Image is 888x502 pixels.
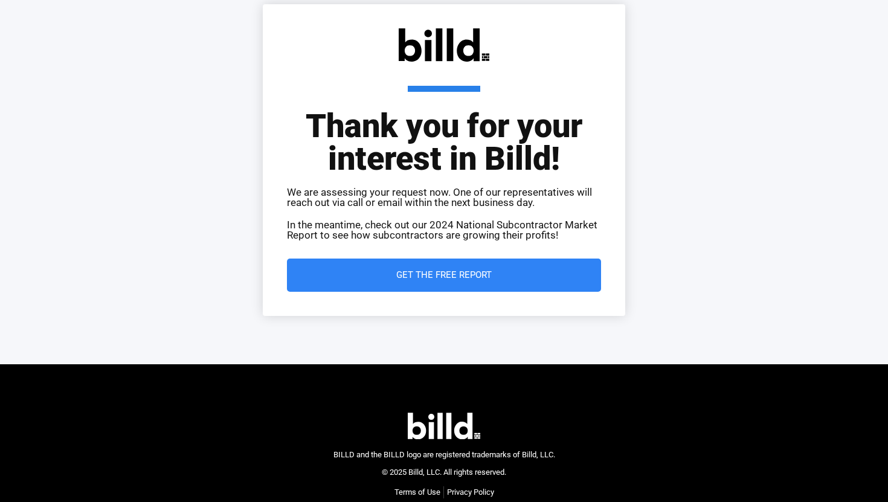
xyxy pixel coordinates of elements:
span: BILLD and the BILLD logo are registered trademarks of Billd, LLC. © 2025 Billd, LLC. All rights r... [333,450,555,477]
nav: Menu [394,486,494,498]
a: Privacy Policy [447,486,494,498]
span: Get the Free Report [396,271,492,280]
p: We are assessing your request now. One of our representatives will reach out via call or email wi... [287,187,601,208]
a: Terms of Use [394,486,440,498]
a: Get the Free Report [287,259,601,292]
p: In the meantime, check out our 2024 National Subcontractor Market Report to see how subcontractor... [287,220,601,240]
h1: Thank you for your interest in Billd! [287,86,601,175]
